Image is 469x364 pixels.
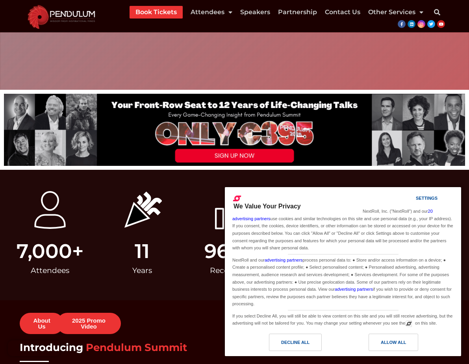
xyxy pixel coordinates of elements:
a: Partnership [278,6,317,19]
a: Book Tickets [135,6,177,19]
div: Recommend [192,261,276,280]
a: advertising partners [265,258,303,262]
div: Search [429,4,445,20]
a: Speakers [240,6,270,19]
a: Other Services [368,6,423,19]
iframe: Brevo live chat [8,340,60,356]
a: 20 advertising partners [232,209,433,221]
nav: Menu [130,6,423,19]
span: 7,000 [17,241,72,261]
a: Allow All [343,334,456,355]
span: 96.4 [204,241,247,261]
div: Attendees [8,261,92,280]
span: 11 [135,241,150,261]
a: About us [20,313,64,334]
div: Years [100,261,184,280]
span: Pendulum Summit [86,341,187,354]
a: Decline All [230,334,343,355]
span: 2025 Promo Video [66,318,111,329]
div: If you select Decline All, you will still be able to view content on this site and you will still... [231,310,455,328]
span: + [72,241,93,261]
img: cropped-cropped-Pendulum-Summit-Logo-Website.png [24,3,100,29]
span: We Value Your Privacy [234,203,301,210]
a: 2025 Promo Video [57,313,121,334]
div: Allow All [381,338,406,347]
a: Attendees [191,6,232,19]
div: NextRoll and our process personal data to: ● Store and/or access information on a device; ● Creat... [231,254,455,308]
div: Decline All [281,338,310,347]
span: About us [29,318,54,329]
a: Contact Us [325,6,360,19]
a: advertising partners [335,287,373,292]
a: Settings [402,192,421,206]
div: NextRoll, Inc. ("NextRoll") and our use cookies and similar technologies on this site and use per... [231,207,455,252]
div: Settings [416,194,437,202]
